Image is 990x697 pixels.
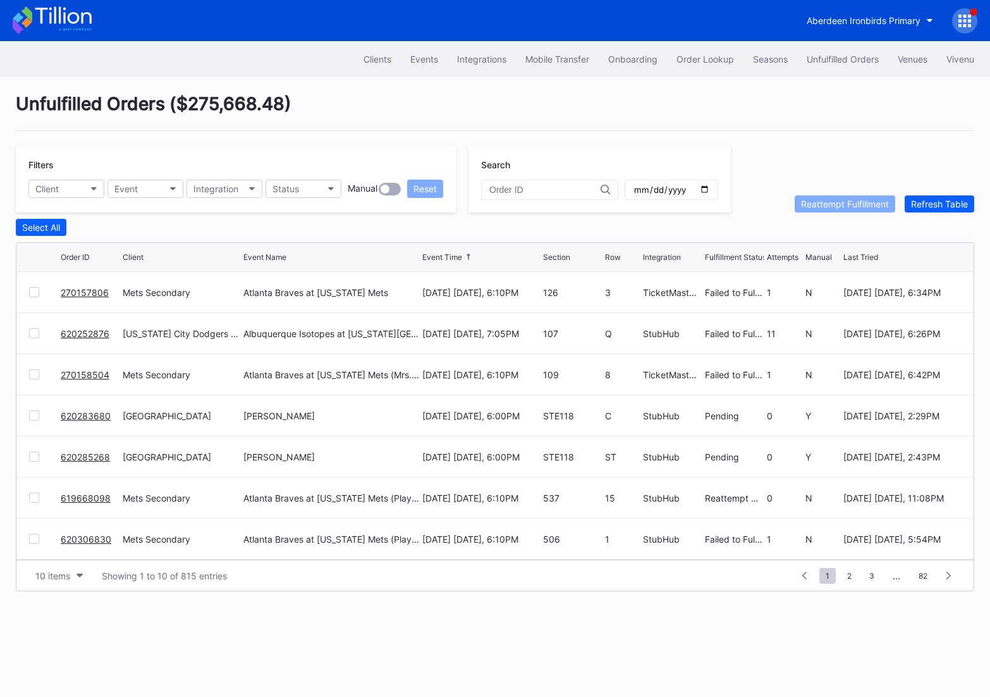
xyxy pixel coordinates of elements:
div: Showing 1 to 10 of 815 entries [102,571,227,581]
div: Failed to Fulfill [705,534,764,545]
div: [DATE] [DATE], 7:05PM [422,328,540,339]
div: [DATE] [DATE], 6:00PM [422,452,540,462]
div: Integration [643,252,681,262]
div: 3 [605,287,640,298]
button: Integration [186,180,262,198]
div: StubHub [643,410,702,421]
a: Events [401,47,448,71]
div: [PERSON_NAME] [243,410,315,421]
div: Mets Secondary [123,534,240,545]
div: Unfulfilled Orders ( $275,668.48 ) [16,93,974,131]
a: 270157806 [61,287,109,298]
div: Onboarding [608,54,657,65]
div: 11 [767,328,802,339]
div: 15 [605,493,640,503]
div: StubHub [643,493,702,503]
button: Client [28,180,104,198]
div: [US_STATE] City Dodgers Secondary [123,328,240,339]
div: N [805,287,841,298]
div: N [805,493,841,503]
div: Search [481,159,718,170]
div: Events [410,54,438,65]
button: Vivenu [937,47,984,71]
div: Seasons [753,54,788,65]
div: StubHub [643,452,702,462]
a: 620285268 [61,452,110,462]
div: StubHub [643,534,702,545]
div: Pending [705,410,764,421]
button: Refresh Table [905,195,974,213]
div: Atlanta Braves at [US_STATE] Mets [243,287,388,298]
a: Unfulfilled Orders [797,47,888,71]
div: 1 [605,534,640,545]
div: N [805,534,841,545]
a: 620306830 [61,534,111,545]
div: Mets Secondary [123,287,240,298]
div: ... [883,571,910,581]
div: [DATE] [DATE], 6:26PM [843,328,961,339]
div: Select All [22,222,60,233]
button: Onboarding [599,47,667,71]
button: Order Lookup [667,47,743,71]
div: 126 [543,287,602,298]
div: Failed to Fulfill [705,369,764,380]
span: 82 [912,568,934,584]
div: Mobile Transfer [525,54,589,65]
a: Clients [354,47,401,71]
div: C [605,410,640,421]
div: Attempts [767,252,798,262]
div: Failed to Fulfill [705,287,764,298]
div: Row [605,252,621,262]
div: Atlanta Braves at [US_STATE] Mets (Mrs. Met Bobblehead Giveaway) [243,369,420,380]
div: Client [35,183,59,194]
div: Failed to Fulfill [705,328,764,339]
button: Integrations [448,47,516,71]
div: 1 [767,287,802,298]
div: 8 [605,369,640,380]
button: Reset [407,180,443,198]
div: Pending [705,452,764,462]
div: [DATE] [DATE], 6:10PM [422,534,540,545]
div: STE118 [543,410,602,421]
button: Mobile Transfer [516,47,599,71]
div: [DATE] [DATE], 6:34PM [843,287,961,298]
div: Atlanta Braves at [US_STATE] Mets (Player Replica Jersey Giveaway) [243,493,420,503]
div: Y [805,452,841,462]
div: Vivenu [946,54,974,65]
div: [DATE] [DATE], 2:43PM [843,452,961,462]
button: Select All [16,219,66,236]
div: TicketMasterResale [643,369,702,380]
div: 1 [767,534,802,545]
div: Mets Secondary [123,493,240,503]
div: Status [272,183,299,194]
span: 2 [841,568,858,584]
div: 1 [767,369,802,380]
div: Manual [348,183,377,195]
div: Manual [805,252,832,262]
div: Y [805,410,841,421]
div: 537 [543,493,602,503]
div: 0 [767,410,802,421]
span: 3 [863,568,881,584]
div: ST [605,452,640,462]
div: Filters [28,159,443,170]
div: [DATE] [DATE], 6:42PM [843,369,961,380]
input: Order ID [489,185,601,195]
div: Q [605,328,640,339]
button: Seasons [743,47,797,71]
div: Event [114,183,138,194]
div: Event Time [422,252,462,262]
button: Venues [888,47,937,71]
div: Section [543,252,570,262]
div: Atlanta Braves at [US_STATE] Mets (Player Replica Jersey Giveaway) [243,534,420,545]
button: 10 items [29,567,89,584]
div: [DATE] [DATE], 6:10PM [422,493,540,503]
button: Event [107,180,183,198]
button: Status [266,180,341,198]
div: Integrations [457,54,506,65]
